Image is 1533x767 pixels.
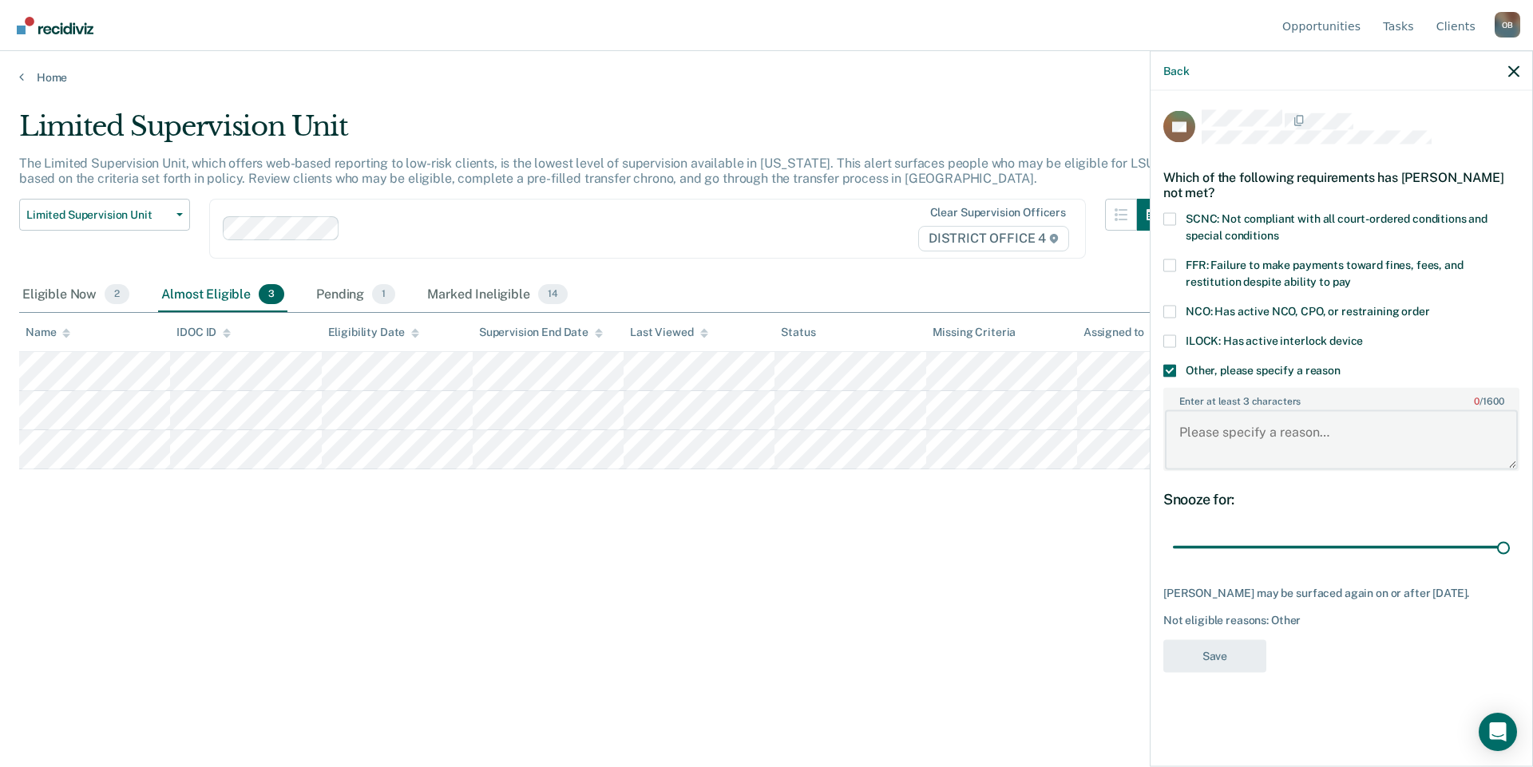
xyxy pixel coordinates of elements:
[1495,12,1520,38] button: Profile dropdown button
[1495,12,1520,38] div: O B
[781,326,815,339] div: Status
[176,326,231,339] div: IDOC ID
[105,284,129,305] span: 2
[918,226,1069,251] span: DISTRICT OFFICE 4
[372,284,395,305] span: 1
[17,17,93,34] img: Recidiviz
[313,278,398,313] div: Pending
[1479,713,1517,751] div: Open Intercom Messenger
[1474,395,1503,406] span: / 1600
[1163,613,1519,627] div: Not eligible reasons: Other
[1163,490,1519,508] div: Snooze for:
[1186,212,1487,241] span: SCNC: Not compliant with all court-ordered conditions and special conditions
[1186,304,1430,317] span: NCO: Has active NCO, CPO, or restraining order
[26,208,170,222] span: Limited Supervision Unit
[1165,389,1518,406] label: Enter at least 3 characters
[1474,395,1480,406] span: 0
[259,284,284,305] span: 3
[1083,326,1159,339] div: Assigned to
[19,156,1155,186] p: The Limited Supervision Unit, which offers web-based reporting to low-risk clients, is the lowest...
[1163,156,1519,212] div: Which of the following requirements has [PERSON_NAME] not met?
[933,326,1016,339] div: Missing Criteria
[424,278,570,313] div: Marked Ineligible
[1186,258,1464,287] span: FFR: Failure to make payments toward fines, fees, and restitution despite ability to pay
[538,284,568,305] span: 14
[158,278,287,313] div: Almost Eligible
[1186,363,1341,376] span: Other, please specify a reason
[1163,587,1519,600] div: [PERSON_NAME] may be surfaced again on or after [DATE].
[19,278,133,313] div: Eligible Now
[1163,64,1189,77] button: Back
[1163,639,1266,672] button: Save
[19,70,1514,85] a: Home
[19,110,1169,156] div: Limited Supervision Unit
[328,326,420,339] div: Eligibility Date
[1186,334,1363,346] span: ILOCK: Has active interlock device
[26,326,70,339] div: Name
[479,326,603,339] div: Supervision End Date
[630,326,707,339] div: Last Viewed
[930,206,1066,219] div: Clear supervision officers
